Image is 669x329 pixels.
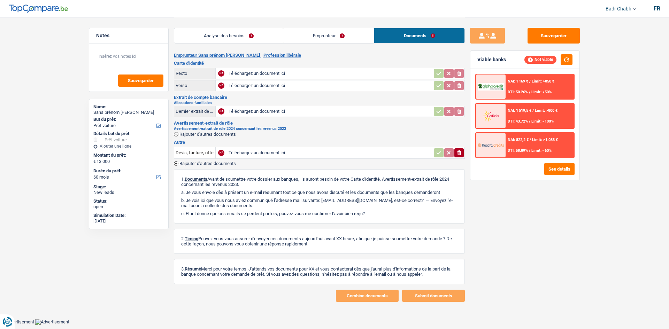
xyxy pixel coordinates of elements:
[35,319,69,325] img: Advertisement
[179,132,236,136] span: Rajouter d'autres documents
[532,138,558,142] span: Limit: >1.033 €
[93,117,163,122] label: But du prêt:
[535,108,557,113] span: Limit: >800 €
[532,108,534,113] span: /
[606,6,631,12] span: Badr Chabli
[93,131,164,136] div: Détails but du prêt
[174,140,465,144] h3: Autre
[93,190,164,195] div: New leads
[508,119,528,124] span: DTI: 43.72%
[174,61,465,65] h3: Carte d'identité
[174,53,465,58] h2: Emprunteur Sans prénom [PERSON_NAME] | Profession libérale
[93,168,163,174] label: Durée du prêt:
[181,211,457,216] p: c. Etant donné que ces emails se perdent parfois, pouvez-vous me confirmer l’avoir bien reçu?
[174,101,465,105] h2: Allocations familiales
[508,79,528,84] span: NAI: 1 169 €
[508,148,528,153] span: DTI: 58.89%
[174,127,465,131] h2: Avertissement-extrait de rôle 2024 concernant les revenus 2023
[118,75,163,87] button: Sauvegarder
[508,90,528,94] span: DTI: 50.26%
[531,90,552,94] span: Limit: <50%
[528,28,580,44] button: Sauvegarder
[181,266,457,277] p: 3. Merci pour votre temps. J'attends vos documents pour XX et vous contacterai dès que j'aurai p...
[93,104,164,110] div: Name:
[181,236,457,246] p: 2. Pouvez-vous vous assurer d'envoyer ces documents aujourd'hui avant XX heure, afin que je puiss...
[336,290,399,302] button: Combine documents
[93,213,164,218] div: Simulation Date:
[185,236,198,241] span: Timing
[96,33,161,39] h5: Notes
[600,3,637,15] a: Badr Chabli
[174,28,283,43] a: Analyse des besoins
[544,163,575,175] button: See details
[531,148,552,153] span: Limit: <60%
[218,150,224,156] div: NA
[531,119,554,124] span: Limit: <100%
[174,121,465,125] h3: Avertissement-extrait de rôle
[181,177,457,187] p: 1. Avant de soumettre votre dossier aux banques, ils auront besoin de votre Carte d'identité, Ave...
[93,218,164,224] div: [DATE]
[93,184,164,190] div: Stage:
[218,70,224,77] div: NA
[174,95,465,100] h3: Extrait de compte bancaire
[185,266,201,272] span: Résumé
[93,152,163,158] label: Montant du prêt:
[529,90,530,94] span: /
[93,159,96,164] span: €
[176,83,214,88] div: Verso
[654,5,660,12] div: fr
[529,119,530,124] span: /
[478,139,503,151] img: Record Credits
[128,78,154,83] span: Sauvegarder
[374,28,464,43] a: Documents
[93,144,164,149] div: Ajouter une ligne
[93,198,164,204] div: Status:
[179,161,236,166] span: Rajouter d'autres documents
[176,71,214,76] div: Recto
[9,5,68,13] img: TopCompare Logo
[478,83,503,91] img: AlphaCredit
[218,83,224,89] div: NA
[529,79,531,84] span: /
[477,57,506,63] div: Viable banks
[181,190,457,195] p: a. Je vous envoie dès à présent un e-mail résumant tout ce que nous avons discuté et les doc...
[181,198,457,208] p: b. Je vois ici que vous nous aviez communiqué l’adresse mail suivante: [EMAIL_ADDRESS][DOMAIN_NA...
[218,108,224,115] div: NA
[174,161,236,166] button: Rajouter d'autres documents
[529,148,530,153] span: /
[524,56,556,63] div: Not viable
[174,132,236,136] button: Rajouter d'autres documents
[283,28,374,43] a: Emprunteur
[478,109,503,122] img: Cofidis
[93,204,164,210] div: open
[402,290,465,302] button: Submit documents
[176,109,214,114] div: Dernier extrait de compte pour vos allocations familiales
[532,79,554,84] span: Limit: >850 €
[93,110,164,115] div: Sans prénom [PERSON_NAME]
[508,138,529,142] span: NAI: 822,2 €
[530,138,531,142] span: /
[508,108,531,113] span: NAI: 1 519,5 €
[185,177,207,182] span: Documents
